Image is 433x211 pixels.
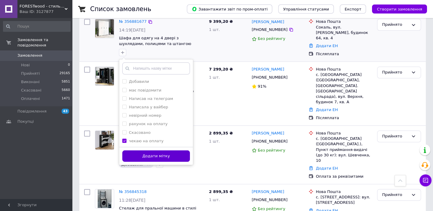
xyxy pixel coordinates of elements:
[209,75,220,80] span: 1 шт.
[251,74,289,81] div: [PHONE_NUMBER]
[17,37,72,48] span: Замовлення та повідомлення
[119,28,145,32] span: 14:19[DATE]
[68,62,70,68] span: 0
[129,79,149,84] label: Добавили
[129,96,173,101] label: Написав на телеграм
[316,189,372,194] div: Нова Пошта
[345,7,361,11] span: Експорт
[377,7,422,11] span: Створити замовлення
[316,115,372,121] div: Післяплата
[252,67,284,72] a: [PERSON_NAME]
[419,174,431,186] button: Чат з покупцем
[316,131,372,136] div: Нова Пошта
[316,51,372,57] div: Післяплата
[90,5,151,13] h1: Список замовлень
[192,6,267,12] span: Завантажити звіт по пром-оплаті
[17,109,47,114] span: Повідомлення
[316,107,338,112] a: Додати ЕН
[62,96,70,101] span: 1471
[129,105,168,109] label: Написала у вайбер
[209,197,220,202] span: 1 шт.
[129,88,161,92] label: має повідомити
[382,22,409,28] div: Прийнято
[258,36,285,41] span: Без рейтингу
[187,5,272,14] button: Завантажити звіт по пром-оплаті
[62,109,69,114] span: 43
[122,150,190,162] button: Додати мітку
[59,71,70,76] span: 29165
[20,4,65,9] span: FORESTwood - стильні і сучасні меблі від виробника
[119,189,147,194] a: № 356845318
[316,25,372,41] div: Сокаль, вул. [PERSON_NAME], будинок 64, кв. 4
[316,166,338,170] a: Додати ЕН
[129,139,163,143] label: чекаю на оплату
[129,113,161,118] label: невірний номер
[21,88,41,93] span: Скасовані
[316,194,372,205] div: с. [STREET_ADDRESS]: вул. [STREET_ADDRESS]
[129,122,168,126] label: рахунок на оплату
[316,136,372,163] div: с. [GEOGRAPHIC_DATA] ([GEOGRAPHIC_DATA].), Пункт приймання-видачі (до 30 кг): вул. Шевченка, 10
[20,9,72,14] div: Ваш ID: 3127877
[21,62,30,68] span: Нові
[258,148,285,152] span: Без рейтингу
[95,19,114,38] img: Фото товару
[95,131,114,149] img: Фото товару
[252,19,284,25] a: [PERSON_NAME]
[251,137,289,145] div: [PHONE_NUMBER]
[382,192,409,198] div: Прийнято
[62,88,70,93] span: 5660
[209,189,233,194] span: 2 899,35 ₴
[316,19,372,24] div: Нова Пошта
[372,5,427,14] button: Створити замовлення
[209,27,220,32] span: 1 шт.
[316,67,372,72] div: Нова Пошта
[21,79,40,85] span: Виконані
[382,133,409,140] div: Прийнято
[95,67,114,86] img: Фото товару
[340,5,366,14] button: Експорт
[95,189,114,208] a: Фото товару
[316,174,372,179] div: Оплата за реквізитами
[382,69,409,76] div: Прийнято
[209,131,233,135] span: 2 899,35 ₴
[209,19,233,24] span: 9 399,20 ₴
[316,44,338,48] a: Додати ЕН
[258,206,285,211] span: Без рейтингу
[252,131,284,136] a: [PERSON_NAME]
[251,26,289,34] div: [PHONE_NUMBER]
[252,189,284,195] a: [PERSON_NAME]
[17,53,42,58] span: Замовлення
[119,198,145,203] span: 11:28[DATE]
[209,67,233,71] span: 7 299,20 ₴
[278,5,334,14] button: Управління статусами
[3,21,71,32] input: Пошук
[366,7,427,11] a: Створити замовлення
[119,36,191,46] a: Шафа для одягу на 4 двері з шухлядами, полицями та штангою
[251,196,289,204] div: [PHONE_NUMBER]
[209,139,220,143] span: 1 шт.
[258,84,267,89] span: 91%
[283,7,329,11] span: Управління статусами
[21,71,40,76] span: Прийняті
[17,119,34,124] span: Покупці
[316,72,372,105] div: с. [GEOGRAPHIC_DATA] ([GEOGRAPHIC_DATA], [GEOGRAPHIC_DATA]. [GEOGRAPHIC_DATA] сільрада), вул. Вер...
[129,130,151,135] label: Скасовано
[119,19,147,24] a: № 356881677
[62,79,70,85] span: 5851
[21,96,40,101] span: Оплачені
[98,189,112,208] img: Фото товару
[122,62,190,74] input: Напишіть назву мітки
